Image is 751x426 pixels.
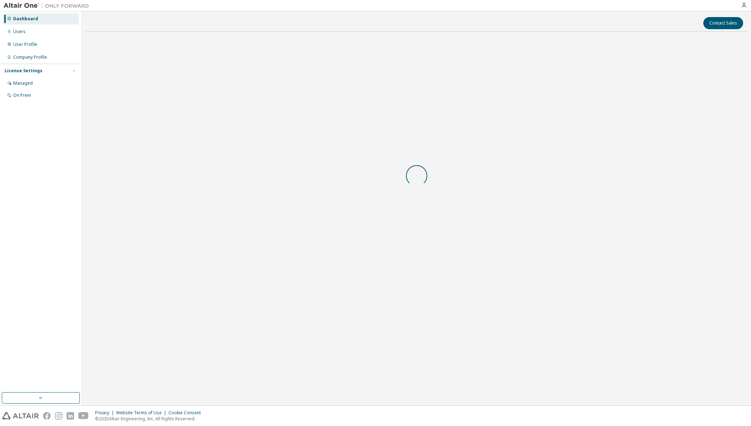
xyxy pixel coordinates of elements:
div: Website Terms of Use [116,410,168,416]
img: linkedin.svg [67,412,74,420]
div: Company Profile [13,54,47,60]
div: Cookie Consent [168,410,205,416]
img: instagram.svg [55,412,62,420]
div: Managed [13,80,33,86]
div: Dashboard [13,16,38,22]
img: Altair One [4,2,93,9]
div: User Profile [13,42,37,47]
img: youtube.svg [78,412,89,420]
div: License Settings [5,68,42,74]
div: On Prem [13,93,31,98]
img: altair_logo.svg [2,412,39,420]
p: © 2025 Altair Engineering, Inc. All Rights Reserved. [95,416,205,422]
div: Users [13,29,26,35]
img: facebook.svg [43,412,51,420]
button: Contact Sales [703,17,743,29]
div: Privacy [95,410,116,416]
